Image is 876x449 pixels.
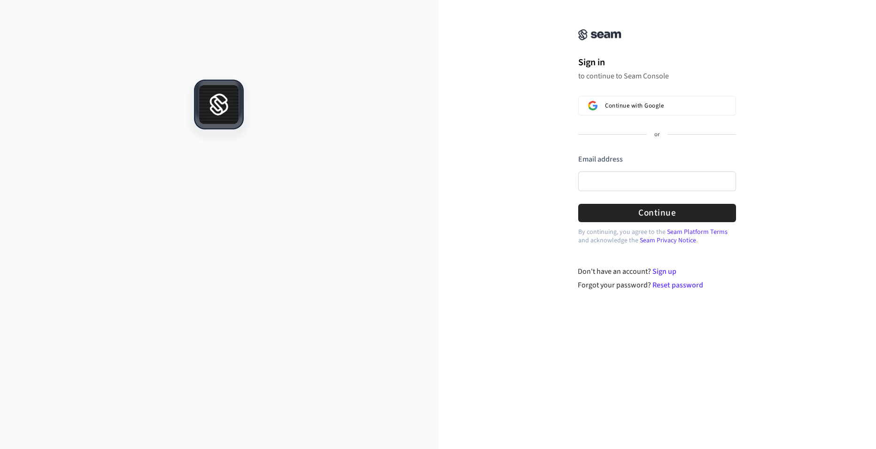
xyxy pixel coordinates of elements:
[605,102,664,109] span: Continue with Google
[578,266,736,277] div: Don't have an account?
[652,280,703,290] a: Reset password
[578,154,623,164] label: Email address
[640,236,696,245] a: Seam Privacy Notice
[654,131,660,139] p: or
[578,29,621,40] img: Seam Console
[578,228,736,245] p: By continuing, you agree to the and acknowledge the .
[578,96,736,116] button: Sign in with GoogleContinue with Google
[667,227,728,237] a: Seam Platform Terms
[578,204,736,222] button: Continue
[652,266,676,277] a: Sign up
[578,71,736,81] p: to continue to Seam Console
[578,279,736,291] div: Forgot your password?
[578,55,736,70] h1: Sign in
[588,101,597,110] img: Sign in with Google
